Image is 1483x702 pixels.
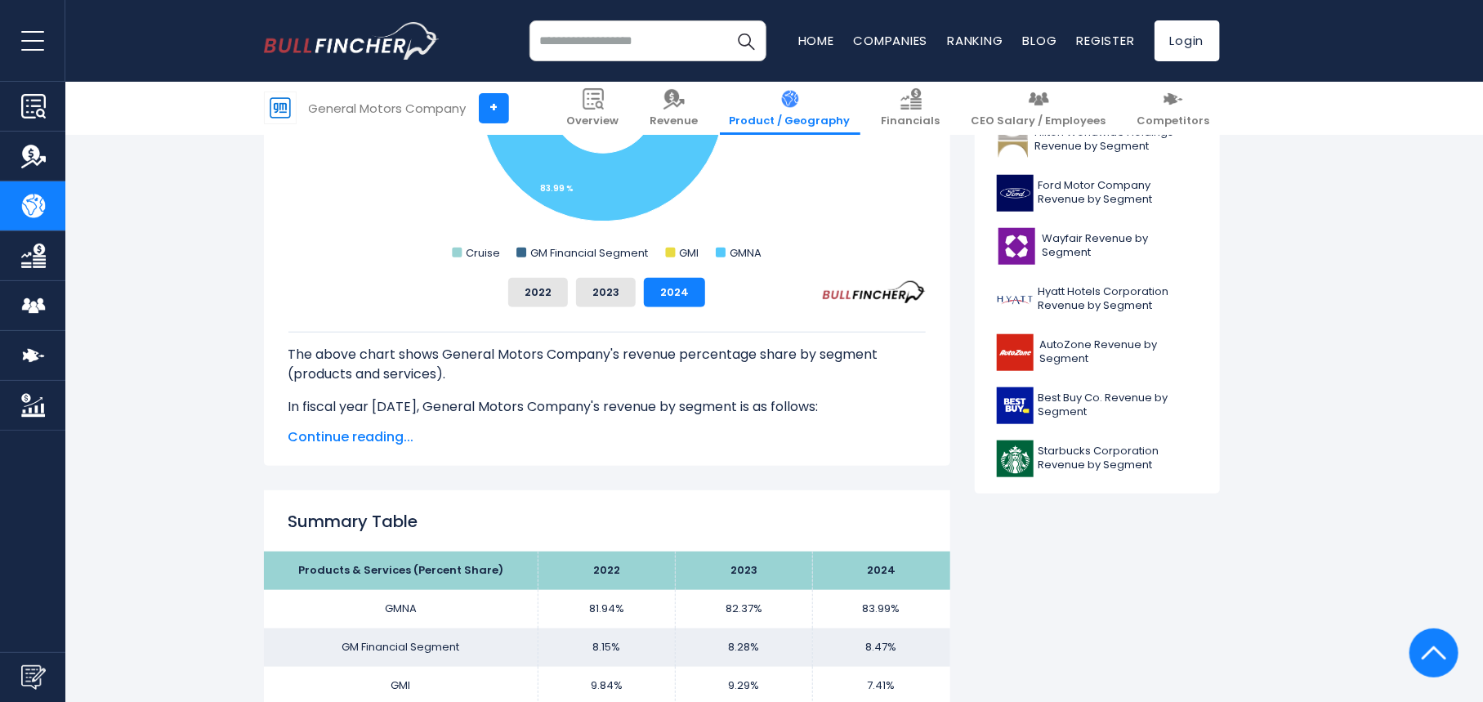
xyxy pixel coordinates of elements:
h2: Summary Table [288,509,926,534]
span: Competitors [1137,114,1210,128]
span: Ford Motor Company Revenue by Segment [1039,179,1198,207]
p: In fiscal year [DATE], General Motors Company's revenue by segment is as follows: [288,397,926,417]
button: 2022 [508,278,568,307]
th: 2024 [813,552,950,590]
img: BBY logo [997,387,1034,424]
th: 2023 [676,552,813,590]
td: 8.47% [813,628,950,667]
span: Starbucks Corporation Revenue by Segment [1039,445,1198,472]
a: Competitors [1128,82,1220,135]
p: The above chart shows General Motors Company's revenue percentage share by segment (products and ... [288,345,926,384]
div: The for General Motors Company is the GMNA, which represents 83.99% of its total revenue. The for... [288,332,926,606]
a: Financials [872,82,950,135]
span: Wayfair Revenue by Segment [1042,232,1198,260]
a: Hilton Worldwide Holdings Revenue by Segment [987,118,1208,163]
td: 83.99% [813,590,950,628]
tspan: 83.99 % [540,182,574,195]
img: SBUX logo [997,440,1034,477]
span: Financials [882,114,940,128]
span: Revenue [650,114,699,128]
td: GMNA [264,590,538,628]
a: Product / Geography [720,82,860,135]
img: bullfincher logo [264,22,440,60]
th: Products & Services (Percent Share) [264,552,538,590]
a: Companies [854,32,928,49]
a: Blog [1023,32,1057,49]
span: Product / Geography [730,114,851,128]
a: + [479,93,509,123]
span: AutoZone Revenue by Segment [1039,338,1197,366]
a: Login [1155,20,1220,61]
span: Continue reading... [288,427,926,447]
a: AutoZone Revenue by Segment [987,330,1208,375]
span: Hilton Worldwide Holdings Revenue by Segment [1034,126,1197,154]
text: GM Financial Segment [530,245,648,261]
a: Ford Motor Company Revenue by Segment [987,171,1208,216]
a: Ranking [948,32,1003,49]
text: Cruise [466,245,500,261]
button: 2023 [576,278,636,307]
img: H logo [997,281,1034,318]
a: Best Buy Co. Revenue by Segment [987,383,1208,428]
a: Wayfair Revenue by Segment [987,224,1208,269]
span: Overview [567,114,619,128]
span: CEO Salary / Employees [972,114,1106,128]
img: HLT logo [997,122,1030,159]
th: 2022 [538,552,676,590]
text: GMI [679,245,699,261]
td: 8.15% [538,628,676,667]
button: Search [726,20,766,61]
a: Starbucks Corporation Revenue by Segment [987,436,1208,481]
text: GMNA [730,245,762,261]
a: Revenue [641,82,708,135]
img: GM logo [265,92,296,123]
a: Home [798,32,834,49]
span: Hyatt Hotels Corporation Revenue by Segment [1039,285,1198,313]
img: F logo [997,175,1034,212]
a: Go to homepage [264,22,440,60]
div: General Motors Company [309,99,467,118]
img: W logo [997,228,1037,265]
a: Hyatt Hotels Corporation Revenue by Segment [987,277,1208,322]
td: 8.28% [676,628,813,667]
a: CEO Salary / Employees [962,82,1116,135]
a: Register [1077,32,1135,49]
a: Overview [557,82,629,135]
img: AZO logo [997,334,1035,371]
td: 82.37% [676,590,813,628]
td: 81.94% [538,590,676,628]
td: GM Financial Segment [264,628,538,667]
button: 2024 [644,278,705,307]
span: Best Buy Co. Revenue by Segment [1039,391,1198,419]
